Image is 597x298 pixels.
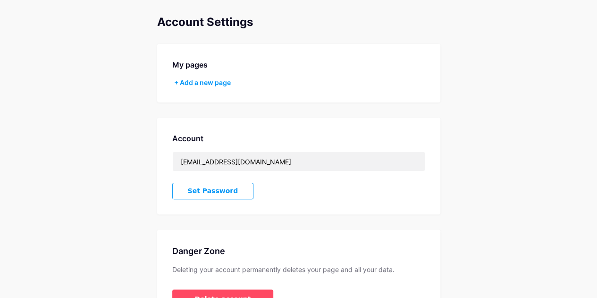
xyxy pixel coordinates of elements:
[172,265,425,274] div: Deleting your account permanently deletes your page and all your data.
[172,133,425,144] div: Account
[172,245,425,257] div: Danger Zone
[174,78,425,87] div: + Add a new page
[157,16,440,29] div: Account Settings
[188,187,238,195] span: Set Password
[172,183,254,199] button: Set Password
[173,152,425,171] input: Email
[172,59,425,70] div: My pages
